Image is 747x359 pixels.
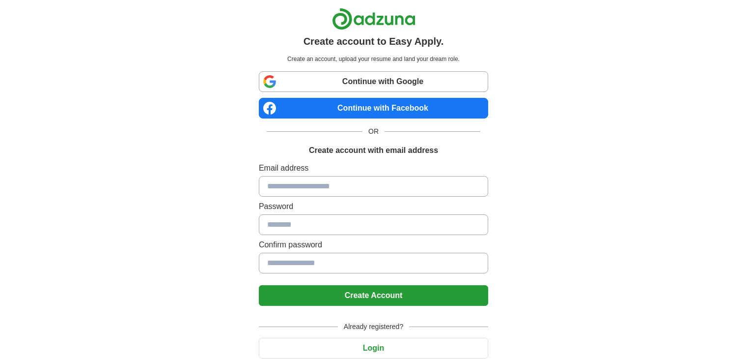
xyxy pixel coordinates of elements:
span: OR [362,126,385,137]
span: Already registered? [338,322,409,332]
a: Login [259,344,488,352]
label: Password [259,201,488,212]
label: Confirm password [259,239,488,251]
a: Continue with Google [259,71,488,92]
label: Email address [259,162,488,174]
button: Create Account [259,285,488,306]
h1: Create account with email address [309,145,438,156]
img: Adzuna logo [332,8,415,30]
p: Create an account, upload your resume and land your dream role. [261,55,486,63]
h1: Create account to Easy Apply. [304,34,444,49]
button: Login [259,338,488,359]
a: Continue with Facebook [259,98,488,119]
